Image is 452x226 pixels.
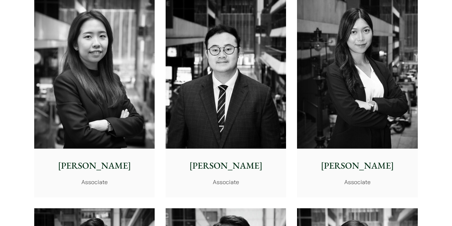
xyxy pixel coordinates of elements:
p: Associate [171,178,281,186]
p: Associate [302,178,412,186]
p: [PERSON_NAME] [171,159,281,172]
p: [PERSON_NAME] [39,159,149,172]
p: Associate [39,178,149,186]
p: [PERSON_NAME] [302,159,412,172]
